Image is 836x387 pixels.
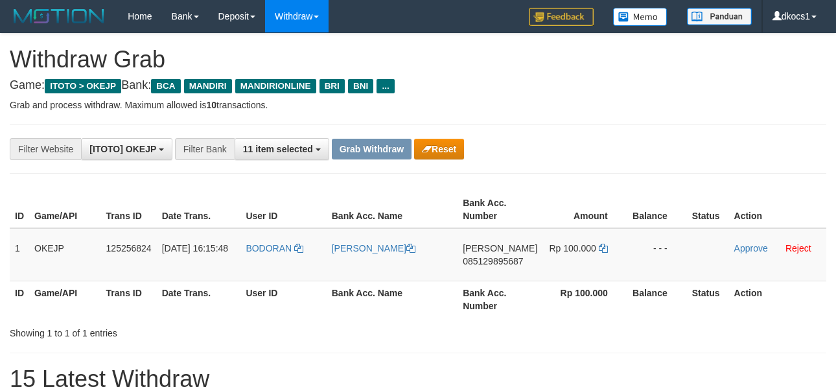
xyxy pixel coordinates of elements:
[599,243,608,253] a: Copy 100000 to clipboard
[89,144,156,154] span: [ITOTO] OKEJP
[458,281,542,318] th: Bank Acc. Number
[327,281,458,318] th: Bank Acc. Name
[235,79,316,93] span: MANDIRIONLINE
[458,191,542,228] th: Bank Acc. Number
[240,191,326,228] th: User ID
[175,138,235,160] div: Filter Bank
[687,281,729,318] th: Status
[377,79,394,93] span: ...
[348,79,373,93] span: BNI
[785,243,811,253] a: Reject
[463,256,523,266] span: Copy 085129895687 to clipboard
[734,243,768,253] a: Approve
[246,243,292,253] span: BODORAN
[206,100,216,110] strong: 10
[10,6,108,26] img: MOTION_logo.png
[10,79,826,92] h4: Game: Bank:
[162,243,228,253] span: [DATE] 16:15:48
[542,281,627,318] th: Rp 100.000
[549,243,596,253] span: Rp 100.000
[243,144,313,154] span: 11 item selected
[542,191,627,228] th: Amount
[10,322,339,340] div: Showing 1 to 1 of 1 entries
[10,228,29,281] td: 1
[106,243,152,253] span: 125256824
[246,243,303,253] a: BODORAN
[81,138,172,160] button: [ITOTO] OKEJP
[463,243,537,253] span: [PERSON_NAME]
[319,79,345,93] span: BRI
[332,243,415,253] a: [PERSON_NAME]
[10,138,81,160] div: Filter Website
[184,79,232,93] span: MANDIRI
[29,191,101,228] th: Game/API
[10,99,826,111] p: Grab and process withdraw. Maximum allowed is transactions.
[687,191,729,228] th: Status
[729,191,826,228] th: Action
[157,191,241,228] th: Date Trans.
[151,79,180,93] span: BCA
[10,47,826,73] h1: Withdraw Grab
[10,191,29,228] th: ID
[29,281,101,318] th: Game/API
[529,8,594,26] img: Feedback.jpg
[627,191,687,228] th: Balance
[613,8,668,26] img: Button%20Memo.svg
[687,8,752,25] img: panduan.png
[157,281,241,318] th: Date Trans.
[414,139,464,159] button: Reset
[29,228,101,281] td: OKEJP
[101,281,157,318] th: Trans ID
[240,281,326,318] th: User ID
[101,191,157,228] th: Trans ID
[729,281,826,318] th: Action
[327,191,458,228] th: Bank Acc. Name
[627,228,687,281] td: - - -
[627,281,687,318] th: Balance
[235,138,329,160] button: 11 item selected
[10,281,29,318] th: ID
[332,139,412,159] button: Grab Withdraw
[45,79,121,93] span: ITOTO > OKEJP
